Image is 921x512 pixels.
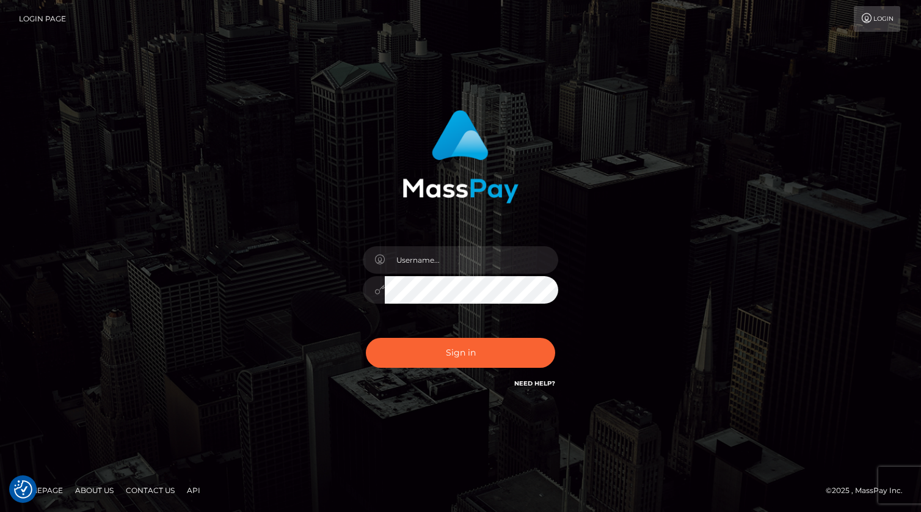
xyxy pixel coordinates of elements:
input: Username... [385,246,558,274]
img: Revisit consent button [14,480,32,499]
a: Need Help? [514,379,555,387]
a: About Us [70,481,118,500]
img: MassPay Login [402,110,519,203]
a: Login Page [19,6,66,32]
a: API [182,481,205,500]
a: Contact Us [121,481,180,500]
a: Homepage [13,481,68,500]
button: Consent Preferences [14,480,32,499]
a: Login [854,6,900,32]
button: Sign in [366,338,555,368]
div: © 2025 , MassPay Inc. [826,484,912,497]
